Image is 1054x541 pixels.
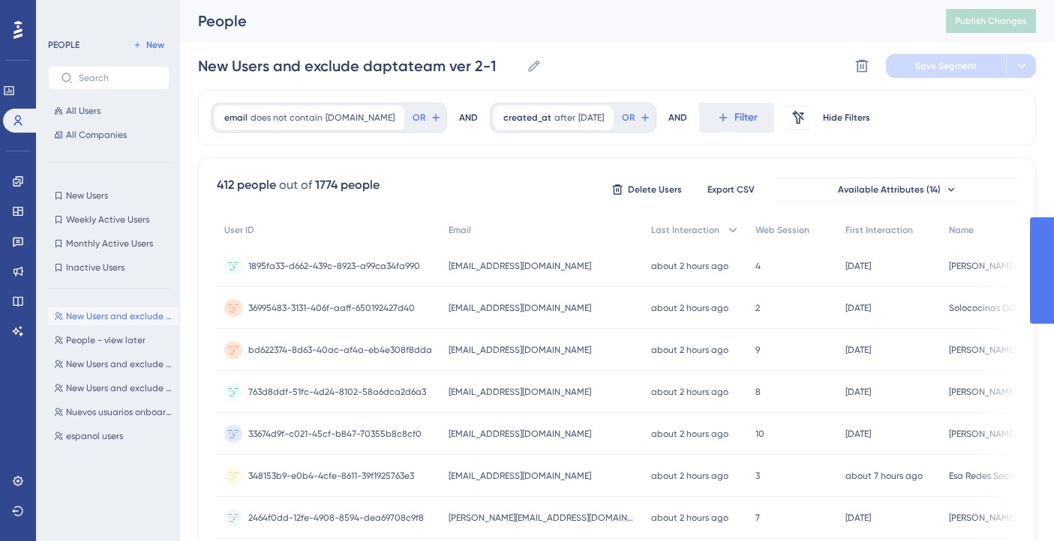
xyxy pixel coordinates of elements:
[845,429,871,439] time: [DATE]
[66,310,173,322] span: New Users and exclude daptateam ver 2-1
[755,512,760,524] span: 7
[845,471,923,481] time: about 7 hours ago
[845,513,871,523] time: [DATE]
[734,109,758,127] span: Filter
[949,302,1032,314] span: Solococinas Gallery
[755,302,760,314] span: 2
[66,382,173,394] span: New Users and exclude daptateam
[198,10,908,31] div: People
[755,344,760,356] span: 9
[48,211,170,229] button: Weekly Active Users
[128,36,170,54] button: New
[48,355,179,373] button: New Users and exclude daptateam ver 2
[413,112,425,124] span: OR
[449,344,591,356] span: [EMAIL_ADDRESS][DOMAIN_NAME]
[991,482,1036,527] iframe: UserGuiding AI Assistant Launcher
[949,470,1028,482] span: Esa Redes Sociales
[248,344,432,356] span: bd622374-8d63-40ac-af4a-eb4e308f8dda
[315,176,380,194] div: 1774 people
[503,112,551,124] span: created_at
[48,235,170,253] button: Monthly Active Users
[628,184,682,196] span: Delete Users
[66,105,101,117] span: All Users
[449,260,591,272] span: [EMAIL_ADDRESS][DOMAIN_NAME]
[48,331,179,349] button: People - view later
[48,259,170,276] button: Inactive Users
[66,262,125,273] span: Inactive Users
[915,60,977,72] span: Save Segment
[845,224,913,236] span: First Interaction
[79,73,157,83] input: Search
[48,187,170,205] button: New Users
[248,470,414,482] span: 348153b9-e0b4-4cfe-8611-39f1925763e3
[755,224,809,236] span: Web Session
[949,512,1016,524] span: [PERSON_NAME]
[248,512,424,524] span: 2464f0dd-12fe-4908-8594-dea69708c9f8
[651,387,728,397] time: about 2 hours ago
[66,406,173,418] span: Nuevos usuarios onboarding
[651,261,728,271] time: about 2 hours ago
[578,112,604,124] span: [DATE]
[248,428,422,440] span: 33674d9f-c021-45cf-b847-70355b8c8cf0
[838,184,941,196] span: Available Attributes (14)
[48,379,179,397] button: New Users and exclude daptateam
[949,260,1016,272] span: [PERSON_NAME]
[955,15,1027,27] span: Publish Changes
[651,303,728,313] time: about 2 hours ago
[66,190,108,202] span: New Users
[755,386,761,398] span: 8
[622,112,635,124] span: OR
[198,55,521,76] input: Segment Name
[845,387,871,397] time: [DATE]
[668,103,687,133] div: AND
[217,176,276,194] div: 412 people
[224,112,248,124] span: email
[845,303,871,313] time: [DATE]
[699,103,774,133] button: Filter
[651,345,728,355] time: about 2 hours ago
[459,103,478,133] div: AND
[48,39,80,51] div: PEOPLE
[410,106,443,130] button: OR
[886,54,1006,78] button: Save Segment
[449,224,471,236] span: Email
[251,112,323,124] span: does not contain
[248,260,420,272] span: 1895fa33-d662-439c-8923-a99ca34fa990
[224,224,254,236] span: User ID
[449,386,591,398] span: [EMAIL_ADDRESS][DOMAIN_NAME]
[449,428,591,440] span: [EMAIL_ADDRESS][DOMAIN_NAME]
[326,112,395,124] span: [DOMAIN_NAME]
[66,238,153,250] span: Monthly Active Users
[66,214,149,226] span: Weekly Active Users
[449,512,636,524] span: [PERSON_NAME][EMAIL_ADDRESS][DOMAIN_NAME]
[279,176,312,194] div: out of
[707,184,755,196] span: Export CSV
[651,429,728,439] time: about 2 hours ago
[449,302,591,314] span: [EMAIL_ADDRESS][DOMAIN_NAME]
[48,427,179,445] button: espanol users
[146,39,164,51] span: New
[822,106,870,130] button: Hide Filters
[693,178,768,202] button: Export CSV
[777,178,1017,202] button: Available Attributes (14)
[949,428,1016,440] span: [PERSON_NAME]
[449,470,591,482] span: [EMAIL_ADDRESS][DOMAIN_NAME]
[755,260,761,272] span: 4
[48,307,179,325] button: New Users and exclude daptateam ver 2-1
[651,471,728,481] time: about 2 hours ago
[949,386,1016,398] span: [PERSON_NAME]
[66,358,173,370] span: New Users and exclude daptateam ver 2
[48,403,179,421] button: Nuevos usuarios onboarding
[755,470,760,482] span: 3
[949,224,974,236] span: Name
[651,224,719,236] span: Last Interaction
[609,178,684,202] button: Delete Users
[755,428,764,440] span: 10
[66,129,127,141] span: All Companies
[651,513,728,523] time: about 2 hours ago
[946,9,1036,33] button: Publish Changes
[620,106,653,130] button: OR
[248,302,415,314] span: 36995483-3131-406f-aaff-650192427d40
[845,345,871,355] time: [DATE]
[248,386,426,398] span: 763d8ddf-51fc-4d24-8102-58a6dca2d6a3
